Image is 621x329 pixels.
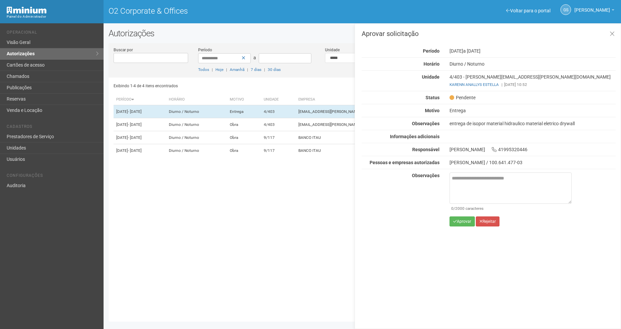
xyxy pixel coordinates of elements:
div: [PERSON_NAME] / 100.641.477-03 [450,160,616,165]
strong: Observações [412,173,440,178]
th: Empresa [296,94,462,105]
h1: O2 Corporate & Offices [109,7,357,15]
span: | [226,67,227,72]
div: [DATE] 10:52 [450,82,616,88]
strong: Informações adicionais [390,134,440,139]
div: Painel do Administrador [7,14,99,20]
a: 30 dias [268,67,281,72]
th: Horário [166,94,227,105]
td: [DATE] [114,144,166,157]
div: [DATE] [445,48,621,54]
span: - [DATE] [128,109,142,114]
div: /2000 caracteres [451,205,570,211]
span: | [212,67,213,72]
td: Diurno / Noturno [166,144,227,157]
td: [DATE] [114,105,166,118]
a: Amanhã [230,67,244,72]
label: Período [198,47,212,53]
strong: Motivo [425,108,440,113]
td: Diurno / Noturno [166,118,227,131]
div: [PERSON_NAME] 41995320446 [445,147,621,153]
li: Configurações [7,173,99,180]
th: Período [114,94,166,105]
span: a [DATE] [463,48,480,54]
a: Fechar [605,27,619,41]
td: BANCO ITAU [296,144,462,157]
strong: Período [423,48,440,54]
strong: Observações [412,121,440,126]
td: Obra [227,131,261,144]
span: Pendente [450,95,475,101]
td: 4/403 [261,105,296,118]
div: Diurno / Noturno [445,61,621,67]
li: Cadastros [7,124,99,131]
span: a [253,55,256,60]
td: 9/117 [261,144,296,157]
a: KARENN ANALLYS ESTELLA [450,82,499,87]
a: 7 dias [251,67,261,72]
td: Diurno / Noturno [166,105,227,118]
strong: Pessoas e empresas autorizadas [370,160,440,165]
img: Minium [7,7,47,14]
span: - [DATE] [128,148,142,153]
td: Entrega [227,105,261,118]
span: | [247,67,248,72]
a: Hoje [215,67,223,72]
h2: Autorizações [109,28,616,38]
div: Exibindo 1-4 de 4 itens encontrados [114,81,360,91]
span: 0 [451,206,454,211]
button: Rejeitar [476,216,499,226]
td: [EMAIL_ADDRESS][PERSON_NAME][DOMAIN_NAME] [296,118,462,131]
td: Diurno / Noturno [166,131,227,144]
td: [DATE] [114,131,166,144]
h3: Aprovar solicitação [362,30,616,37]
div: Entrega [445,108,621,114]
a: Todos [198,67,209,72]
td: [DATE] [114,118,166,131]
span: Gabriela Souza [574,1,610,13]
a: Voltar para o portal [506,8,550,13]
div: entrega de isopor material hidraulico material eletrico drywall [445,121,621,127]
a: GS [560,4,571,15]
label: Buscar por [114,47,133,53]
strong: Status [426,95,440,100]
td: [EMAIL_ADDRESS][PERSON_NAME][DOMAIN_NAME] [296,105,462,118]
li: Operacional [7,30,99,37]
strong: Responsável [412,147,440,152]
span: | [501,82,502,87]
a: [PERSON_NAME] [574,8,614,14]
button: Aprovar [450,216,475,226]
td: Obra [227,118,261,131]
div: 4/403 - [PERSON_NAME][EMAIL_ADDRESS][PERSON_NAME][DOMAIN_NAME] [445,74,621,88]
td: 9/117 [261,131,296,144]
span: - [DATE] [128,122,142,127]
td: BANCO ITAU [296,131,462,144]
strong: Horário [424,61,440,67]
td: 4/403 [261,118,296,131]
span: | [264,67,265,72]
strong: Unidade [422,74,440,80]
td: Obra [227,144,261,157]
span: - [DATE] [128,135,142,140]
label: Unidade [325,47,340,53]
th: Motivo [227,94,261,105]
th: Unidade [261,94,296,105]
